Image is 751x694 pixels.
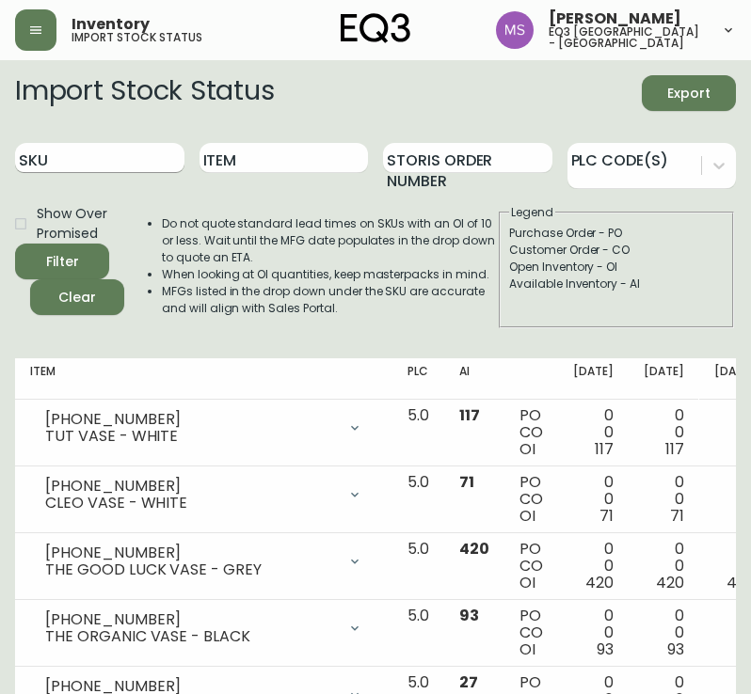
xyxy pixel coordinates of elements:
div: [PHONE_NUMBER] [45,478,336,495]
button: Export [642,75,736,111]
li: MFGs listed in the drop down under the SKU are accurate and will align with Sales Portal. [162,283,497,317]
td: 5.0 [392,400,444,466]
div: 0 0 [644,474,684,525]
span: 117 [595,438,614,460]
h2: Import Stock Status [15,75,274,111]
div: 0 0 [573,607,614,658]
div: THE GOOD LUCK VASE - GREY [45,561,336,578]
div: 0 0 [644,407,684,458]
span: 93 [667,639,684,660]
th: Item [15,358,392,400]
span: 27 [459,671,478,693]
span: Export [657,82,721,105]
span: OI [519,438,535,460]
li: When looking at OI quantities, keep masterpacks in mind. [162,266,497,283]
td: 5.0 [392,600,444,667]
span: 71 [459,471,474,493]
div: [PHONE_NUMBER]THE ORGANIC VASE - BLACK [30,607,377,649]
span: 117 [665,438,684,460]
div: Customer Order - CO [509,242,724,259]
div: CLEO VASE - WHITE [45,495,336,512]
td: 5.0 [392,466,444,533]
div: 0 0 [644,607,684,658]
h5: import stock status [72,32,202,43]
button: Clear [30,279,124,315]
div: Available Inventory - AI [509,276,724,292]
div: PO CO [519,541,543,591]
div: THE ORGANIC VASE - BLACK [45,628,336,645]
div: 0 0 [573,541,614,591]
h5: eq3 [GEOGRAPHIC_DATA] - [GEOGRAPHIC_DATA] [549,26,706,49]
span: Inventory [72,17,150,32]
span: 71 [599,505,614,527]
div: [PHONE_NUMBER]THE GOOD LUCK VASE - GREY [30,541,377,582]
div: PO CO [519,407,543,458]
th: [DATE] [629,358,699,400]
div: Open Inventory - OI [509,259,724,276]
th: [DATE] [558,358,629,400]
div: 0 0 [573,474,614,525]
div: PO CO [519,474,543,525]
th: AI [444,358,504,400]
th: PLC [392,358,444,400]
div: [PHONE_NUMBER] [45,411,336,428]
div: PO CO [519,607,543,658]
li: Do not quote standard lead times on SKUs with an OI of 10 or less. Wait until the MFG date popula... [162,215,497,266]
span: 93 [597,639,614,660]
div: Filter [46,250,79,274]
div: 0 0 [644,541,684,591]
span: OI [519,505,535,527]
span: OI [519,572,535,593]
div: [PHONE_NUMBER] [45,544,336,561]
span: 420 [585,572,614,593]
div: TUT VASE - WHITE [45,428,336,445]
div: [PHONE_NUMBER] [45,611,336,628]
img: logo [341,13,410,43]
span: [PERSON_NAME] [549,11,681,26]
span: 93 [459,605,479,626]
button: Filter [15,244,109,279]
div: [PHONE_NUMBER]CLEO VASE - WHITE [30,474,377,515]
span: Show Over Promised [37,204,109,244]
img: 1b6e43211f6f3cc0b0729c9049b8e7af [496,11,534,49]
span: 117 [459,404,480,426]
span: OI [519,639,535,660]
legend: Legend [509,204,555,221]
span: Clear [45,286,109,309]
div: Purchase Order - PO [509,225,724,242]
div: [PHONE_NUMBER]TUT VASE - WHITE [30,407,377,449]
span: 71 [670,505,684,527]
span: 420 [459,538,489,560]
span: 420 [656,572,684,593]
div: 0 0 [573,407,614,458]
td: 5.0 [392,533,444,600]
